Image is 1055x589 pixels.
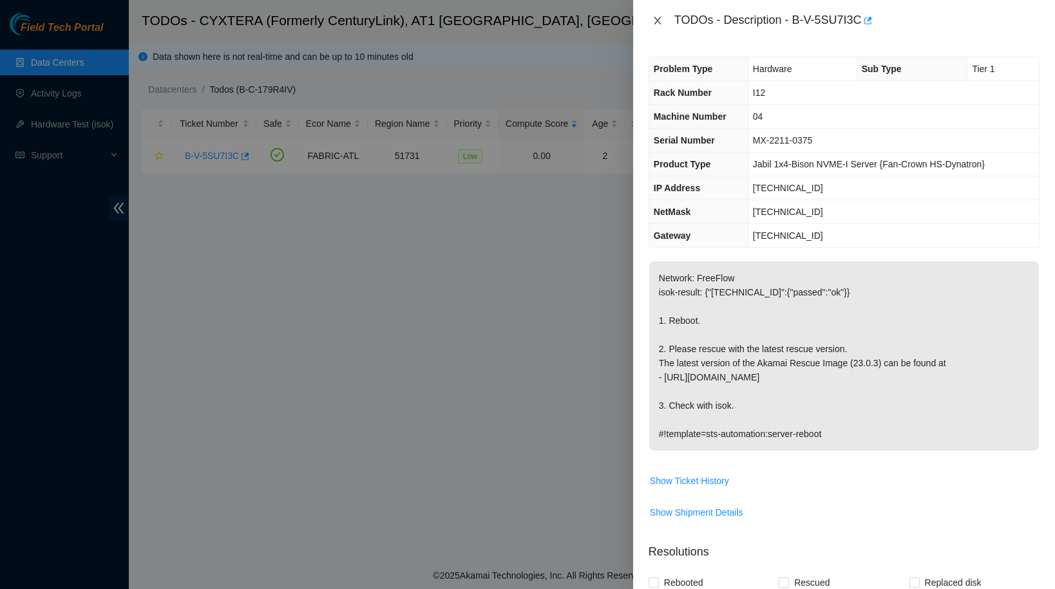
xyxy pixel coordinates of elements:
[649,502,744,523] button: Show Shipment Details
[650,474,729,488] span: Show Ticket History
[862,64,902,74] span: Sub Type
[654,111,727,122] span: Machine Number
[654,207,691,217] span: NetMask
[674,10,1040,31] div: TODOs - Description - B-V-5SU7I3C
[652,15,663,26] span: close
[654,135,715,145] span: Serial Number
[654,183,700,193] span: IP Address
[654,64,713,74] span: Problem Type
[649,533,1040,561] p: Resolutions
[654,159,710,169] span: Product Type
[649,471,730,491] button: Show Ticket History
[753,111,763,122] span: 04
[650,505,743,519] span: Show Shipment Details
[654,230,691,241] span: Gateway
[649,15,667,27] button: Close
[753,183,823,193] span: [TECHNICAL_ID]
[654,88,712,98] span: Rack Number
[753,159,985,169] span: Jabil 1x4-Bison NVME-I Server {Fan-Crown HS-Dynatron}
[753,207,823,217] span: [TECHNICAL_ID]
[972,64,994,74] span: Tier 1
[753,88,765,98] span: I12
[753,64,792,74] span: Hardware
[753,230,823,241] span: [TECHNICAL_ID]
[649,261,1039,451] p: Network: FreeFlow isok-result: {"[TECHNICAL_ID]":{"passed":"ok"}} 1. Reboot. 2. Please rescue wit...
[753,135,813,145] span: MX-2211-0375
